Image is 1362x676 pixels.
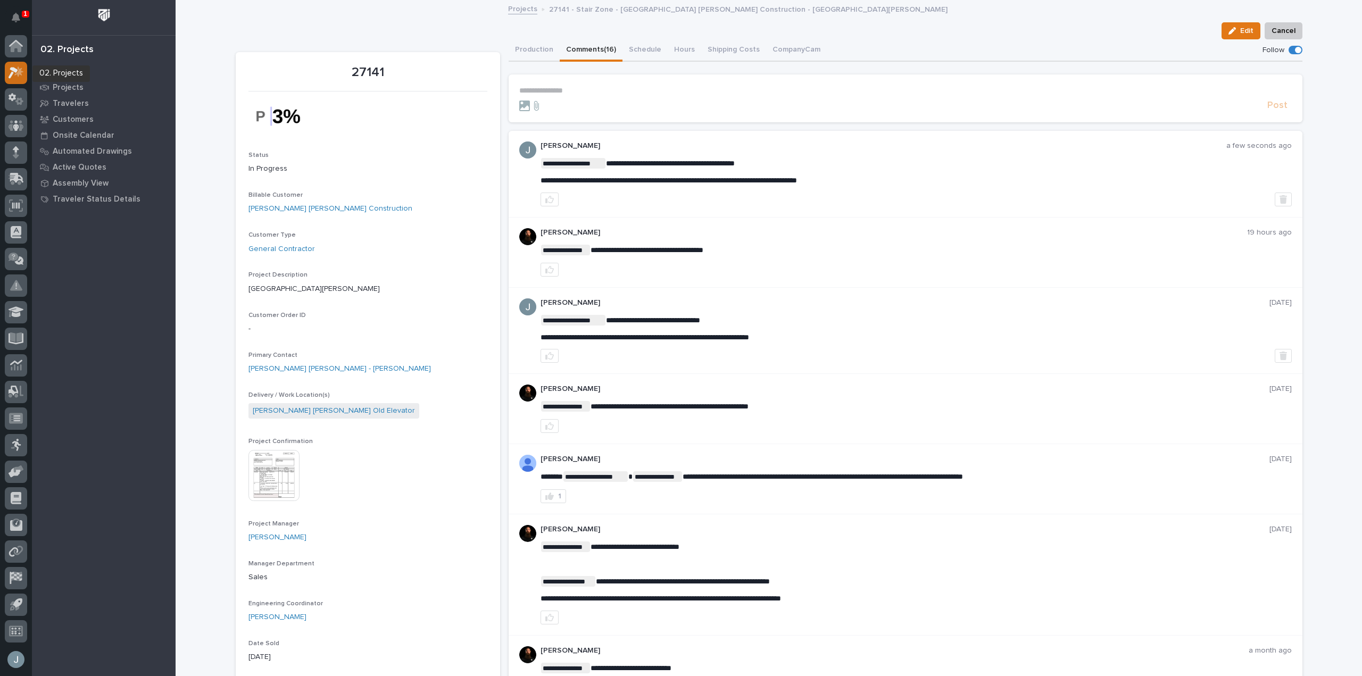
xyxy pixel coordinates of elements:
p: - [248,323,487,335]
a: Traveler Status Details [32,191,176,207]
button: Delete post [1275,349,1292,363]
button: like this post [541,611,559,624]
a: Active Quotes [32,159,176,175]
p: Assembly View [53,179,109,188]
p: 19 hours ago [1247,228,1292,237]
p: [PERSON_NAME] [541,385,1269,394]
button: Comments (16) [560,39,622,62]
span: Date Sold [248,640,279,647]
span: Status [248,152,269,158]
span: Customer Order ID [248,312,306,319]
img: Workspace Logo [94,5,114,25]
button: like this post [541,193,559,206]
p: [PERSON_NAME] [541,228,1247,237]
img: zmKUmRVDQjmBLfnAs97p [519,646,536,663]
img: zmKUmRVDQjmBLfnAs97p [519,525,536,542]
button: CompanyCam [766,39,827,62]
p: [PERSON_NAME] [541,646,1249,655]
p: [DATE] [248,652,487,663]
p: Automated Drawings [53,147,132,156]
p: Traveler Status Details [53,195,140,204]
img: zmKUmRVDQjmBLfnAs97p [519,228,536,245]
p: 27141 - Stair Zone - [GEOGRAPHIC_DATA] [PERSON_NAME] Construction - [GEOGRAPHIC_DATA][PERSON_NAME] [549,3,948,14]
p: Travelers [53,99,89,109]
p: [DATE] [1269,455,1292,464]
button: Post [1263,99,1292,112]
span: Project Description [248,272,308,278]
p: [PERSON_NAME] [541,298,1269,307]
p: [DATE] [1269,298,1292,307]
a: [PERSON_NAME] [PERSON_NAME] Old Elevator [253,405,415,416]
a: [PERSON_NAME] [248,612,306,623]
a: Automated Drawings [32,143,176,159]
span: Billable Customer [248,192,303,198]
img: AOh14GhUnP333BqRmXh-vZ-TpYZQaFVsuOFmGre8SRZf2A=s96-c [519,455,536,472]
p: Projects [53,83,84,93]
p: Active Quotes [53,163,106,172]
button: Hours [668,39,701,62]
button: 1 [541,489,566,503]
button: users-avatar [5,648,27,671]
a: Projects [508,2,537,14]
span: Post [1267,99,1288,112]
span: Project Confirmation [248,438,313,445]
a: Assembly View [32,175,176,191]
a: Projects [32,79,176,95]
p: Onsite Calendar [53,131,114,140]
span: Edit [1240,26,1253,36]
button: like this post [541,349,559,363]
button: Cancel [1265,22,1302,39]
p: Customers [53,115,94,124]
a: General Contractor [248,244,315,255]
p: [GEOGRAPHIC_DATA][PERSON_NAME] [248,283,487,295]
img: mdBBbnr2h-xAiCa9IaHzjMTu40xOM-KnMFi35L0wNIk [248,98,328,135]
button: Notifications [5,6,27,29]
p: [PERSON_NAME] [541,525,1269,534]
a: [PERSON_NAME] [248,532,306,543]
a: Onsite Calendar [32,127,176,143]
a: [PERSON_NAME] [PERSON_NAME] Construction [248,203,412,214]
span: Project Manager [248,521,299,527]
p: a few seconds ago [1226,141,1292,151]
button: like this post [541,419,559,433]
p: My Work [53,67,85,77]
div: 1 [558,493,561,500]
button: Schedule [622,39,668,62]
span: Primary Contact [248,352,297,358]
p: [PERSON_NAME] [541,455,1269,464]
span: Manager Department [248,561,314,567]
span: Customer Type [248,232,296,238]
a: [PERSON_NAME] [PERSON_NAME] - [PERSON_NAME] [248,363,431,374]
p: Follow [1263,46,1284,55]
button: like this post [541,263,559,277]
p: a month ago [1249,646,1292,655]
span: Delivery / Work Location(s) [248,392,330,398]
p: [PERSON_NAME] [541,141,1226,151]
a: Customers [32,111,176,127]
div: Notifications1 [13,13,27,30]
img: zmKUmRVDQjmBLfnAs97p [519,385,536,402]
p: Sales [248,572,487,583]
p: In Progress [248,163,487,174]
img: ACg8ocIJHU6JEmo4GV-3KL6HuSvSpWhSGqG5DdxF6tKpN6m2=s96-c [519,298,536,315]
span: Engineering Coordinator [248,600,323,607]
a: My Work [32,63,176,79]
button: Delete post [1275,193,1292,206]
button: Shipping Costs [701,39,766,62]
p: 27141 [248,65,487,80]
button: Production [509,39,560,62]
div: 02. Projects [40,44,94,56]
p: [DATE] [1269,525,1292,534]
a: Travelers [32,95,176,111]
p: [DATE] [1269,385,1292,394]
span: Cancel [1272,24,1295,37]
img: ACg8ocIJHU6JEmo4GV-3KL6HuSvSpWhSGqG5DdxF6tKpN6m2=s96-c [519,141,536,158]
button: Edit [1222,22,1260,39]
p: 1 [23,10,27,18]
